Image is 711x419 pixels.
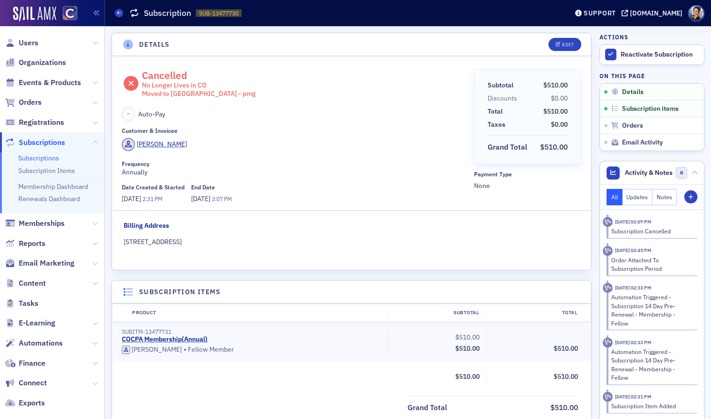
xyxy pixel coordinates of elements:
[5,298,38,309] a: Tasks
[688,5,704,22] span: Profile
[600,72,704,80] h4: On this page
[548,38,581,51] button: Edit
[5,358,45,368] a: Finance
[562,42,574,47] div: Edit
[122,335,207,344] a: COCPA Membership(Annual)
[603,338,613,347] div: Activity
[551,94,568,102] span: $0.00
[5,78,81,88] a: Events & Products
[611,347,691,382] div: Automation Triggered - Subscription 14 Day Pre-Renewal - Membership - Fellow
[124,237,580,247] div: [STREET_ADDRESS]
[615,218,652,225] time: 8/28/2025 03:07 PM
[488,94,520,103] span: Discounts
[144,7,191,19] h1: Subscription
[19,358,45,368] span: Finance
[474,181,581,191] span: None
[486,309,584,317] div: Total
[488,107,506,116] span: Total
[19,378,47,388] span: Connect
[122,195,142,203] span: [DATE]
[622,122,643,130] span: Orders
[554,344,578,353] span: $510.00
[488,94,517,103] div: Discounts
[488,142,531,153] span: Grand Total
[19,78,81,88] span: Events & Products
[18,182,88,191] a: Membership Dashboard
[191,184,215,191] div: End Date
[18,154,59,162] a: Subscriptions
[184,345,186,354] span: •
[550,403,578,412] span: $510.00
[584,9,616,17] div: Support
[122,345,381,354] div: Fellow Member
[142,81,256,90] div: No Longer Lives in CO
[126,309,387,317] div: Product
[19,258,74,268] span: Email Marketing
[5,38,38,48] a: Users
[554,372,578,381] span: $510.00
[455,333,480,341] span: $510.00
[607,189,622,205] button: All
[540,142,568,152] span: $510.00
[488,107,503,116] div: Total
[488,80,517,90] span: Subtotal
[652,189,677,205] button: Notes
[124,221,169,231] div: Billing Address
[138,109,165,119] span: Auto-Pay
[19,218,65,229] span: Memberships
[122,184,185,191] div: Date Created & Started
[611,256,691,273] div: Order Attached To Subscription Period
[603,283,613,293] div: Activity
[5,137,65,148] a: Subscriptions
[139,287,221,297] h4: Subscription items
[19,278,46,289] span: Content
[5,278,46,289] a: Content
[18,195,80,203] a: Renewals Dashboard
[615,284,652,291] time: 8/13/2025 02:33 PM
[543,107,568,116] span: $510.00
[625,168,673,178] span: Activity & Notes
[543,81,568,89] span: $510.00
[122,127,178,134] div: Customer & Invoicee
[488,120,505,130] div: Taxes
[630,9,682,17] div: [DOMAIN_NAME]
[122,160,149,167] div: Frequency
[455,344,480,353] span: $510.00
[19,238,45,249] span: Reports
[474,171,512,178] div: Payment Type
[603,246,613,256] div: Activity
[615,339,652,346] time: 8/13/2025 02:33 PM
[622,189,653,205] button: Updates
[5,238,45,249] a: Reports
[621,51,699,59] div: Reactivate Subscription
[488,120,509,130] span: Taxes
[622,88,644,96] span: Details
[5,398,45,408] a: Exports
[13,7,56,22] img: SailAMX
[622,105,679,113] span: Subscription items
[18,166,75,175] a: Subscription Items
[142,69,256,98] div: Cancelled
[600,45,704,65] button: Reactivate Subscription
[122,160,467,177] div: Annually
[455,372,480,381] span: $510.00
[122,138,187,151] a: [PERSON_NAME]
[407,402,447,413] div: Grand Total
[19,137,65,148] span: Subscriptions
[56,6,77,22] a: View Homepage
[603,217,613,227] div: Activity
[611,402,691,410] div: Subscription Item Added
[5,117,64,128] a: Registrations
[622,138,663,147] span: Email Activity
[5,318,55,328] a: E-Learning
[5,258,74,268] a: Email Marketing
[600,33,629,41] h4: Actions
[488,142,527,153] div: Grand Total
[122,346,182,354] a: [PERSON_NAME]
[622,10,686,16] button: [DOMAIN_NAME]
[19,318,55,328] span: E-Learning
[19,298,38,309] span: Tasks
[5,97,42,108] a: Orders
[676,167,688,179] span: 0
